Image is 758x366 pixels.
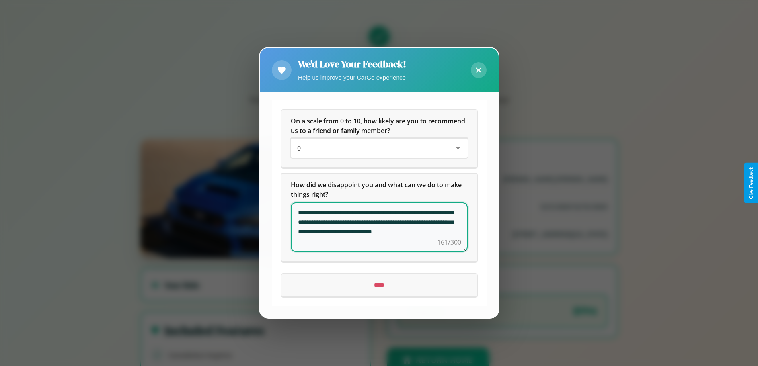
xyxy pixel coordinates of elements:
[291,117,467,135] span: On a scale from 0 to 10, how likely are you to recommend us to a friend or family member?
[291,181,463,199] span: How did we disappoint you and what can we do to make things right?
[297,144,301,153] span: 0
[748,167,754,199] div: Give Feedback
[298,57,406,70] h2: We'd Love Your Feedback!
[291,139,468,158] div: On a scale from 0 to 10, how likely are you to recommend us to a friend or family member?
[298,72,406,83] p: Help us improve your CarGo experience
[281,110,477,168] div: On a scale from 0 to 10, how likely are you to recommend us to a friend or family member?
[291,117,468,136] h5: On a scale from 0 to 10, how likely are you to recommend us to a friend or family member?
[437,238,461,247] div: 161/300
